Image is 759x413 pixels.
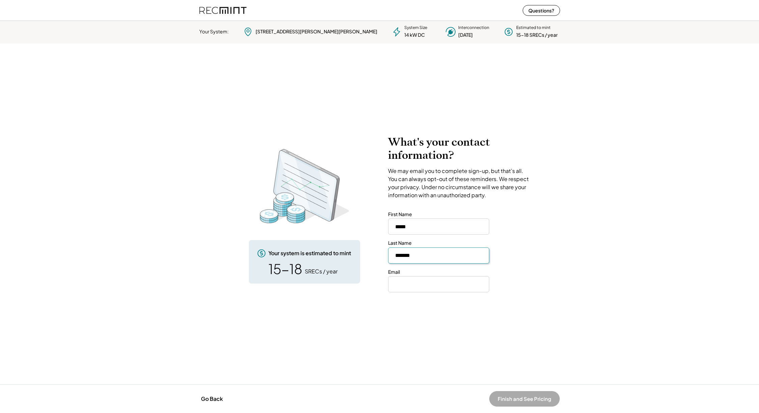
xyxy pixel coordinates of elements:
div: Interconnection [458,25,489,31]
div: [STREET_ADDRESS][PERSON_NAME][PERSON_NAME] [256,28,377,35]
div: First Name [388,211,412,218]
h2: What's your contact information? [388,136,531,162]
div: SRECs / year [305,268,338,275]
img: RecMintArtboard%203%20copy%204.png [251,146,358,227]
div: Your system is estimated to mint [268,249,351,257]
div: Estimated to mint [516,25,551,31]
div: 14 kW DC [404,32,425,38]
div: We may email you to complete sign-up, but that’s all. You can always opt-out of these reminders. ... [388,167,531,199]
div: 15-18 SRECs / year [516,32,558,38]
div: Last Name [388,240,412,246]
div: Your System: [199,28,229,35]
div: 15-18 [268,262,302,275]
img: recmint-logotype%403x%20%281%29.jpeg [199,1,246,19]
div: System Size [404,25,427,31]
button: Finish and See Pricing [489,391,560,407]
div: [DATE] [458,32,473,38]
button: Go Back [199,391,225,406]
button: Questions? [523,5,560,16]
div: Email [388,269,400,275]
